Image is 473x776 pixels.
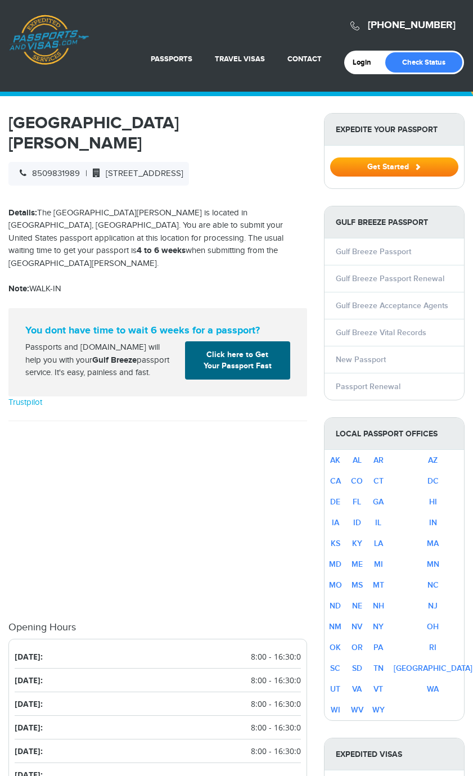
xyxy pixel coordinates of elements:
a: PA [373,643,383,652]
a: MD [329,560,341,569]
a: Travel Visas [215,55,265,64]
a: Get Started [330,162,458,171]
div: | [8,162,189,186]
a: LA [374,539,383,548]
a: IN [429,518,437,527]
a: Passports & [DOMAIN_NAME] [9,15,89,65]
a: RI [429,643,436,652]
a: AZ [428,455,438,465]
a: FL [353,497,361,507]
a: MA [427,539,439,548]
a: ND [330,601,341,611]
strong: Expedite Your Passport [325,114,464,146]
a: WY [372,705,385,715]
span: [STREET_ADDRESS] [87,169,183,178]
a: DE [330,497,340,507]
li: [DATE]: [15,669,301,692]
a: IA [332,518,339,527]
a: MO [329,580,342,590]
a: CT [373,476,384,486]
a: NE [352,601,362,611]
span: 8:00 - 16:30:0 [251,651,301,662]
a: OR [352,643,363,652]
strong: Local Passport Offices [325,418,464,450]
a: KY [352,539,362,548]
a: NV [352,622,362,631]
li: [DATE]: [15,716,301,739]
h1: [GEOGRAPHIC_DATA][PERSON_NAME] [8,113,307,154]
button: Get Started [330,157,458,177]
a: WI [331,705,340,715]
a: OK [330,643,341,652]
a: AR [373,455,384,465]
strong: 4 to 6 weeks [137,245,186,256]
a: Gulf Breeze Passport Renewal [336,274,444,283]
a: Passport Renewal [336,382,400,391]
a: ME [352,560,363,569]
span: 8509831989 [14,169,80,178]
a: IL [375,518,381,527]
a: Gulf Breeze Passport [336,247,411,256]
a: SC [330,664,340,673]
strong: Note: [8,283,29,294]
a: AK [330,455,340,465]
a: MN [427,560,439,569]
span: 8:00 - 16:30:0 [251,698,301,710]
span: 8:00 - 16:30:0 [251,721,301,733]
a: KS [331,539,340,548]
a: [PHONE_NUMBER] [368,19,456,31]
a: NY [373,622,384,631]
a: GA [373,497,384,507]
a: OH [427,622,439,631]
a: NH [373,601,384,611]
strong: Gulf Breeze [92,355,137,366]
li: [DATE]: [15,739,301,763]
p: WALK-IN [8,283,307,296]
strong: Details: [8,207,37,218]
h4: Opening Hours [8,622,307,633]
a: MT [373,580,384,590]
a: HI [429,497,437,507]
p: The [GEOGRAPHIC_DATA][PERSON_NAME] is located in [GEOGRAPHIC_DATA], [GEOGRAPHIC_DATA]. You are ab... [8,207,307,270]
li: [DATE]: [15,645,301,669]
a: Gulf Breeze Acceptance Agents [336,301,448,310]
strong: Gulf Breeze Passport [325,206,464,238]
a: DC [427,476,439,486]
a: Contact [287,55,322,64]
a: CA [330,476,341,486]
strong: You dont have time to wait 6 weeks for a passport? [25,325,290,337]
a: Check Status [385,52,462,73]
a: NJ [428,601,438,611]
a: VA [352,684,362,694]
a: Trustpilot [8,398,42,407]
a: Login [353,58,379,67]
span: 8:00 - 16:30:0 [251,745,301,757]
a: WV [351,705,363,715]
a: NC [427,580,439,590]
a: New Passport [336,355,386,364]
a: [GEOGRAPHIC_DATA] [394,664,472,673]
span: 8:00 - 16:30:0 [251,674,301,686]
a: TN [373,664,384,673]
a: Click here to Get Your Passport Fast [185,341,290,380]
a: ID [353,518,361,527]
a: AL [353,455,362,465]
a: Passports [151,55,192,64]
strong: Expedited Visas [325,738,464,770]
li: [DATE]: [15,692,301,716]
a: MS [352,580,363,590]
a: NM [329,622,341,631]
a: VT [373,684,383,694]
a: UT [330,684,340,694]
a: CO [351,476,363,486]
a: Gulf Breeze Vital Records [336,328,426,337]
a: SD [352,664,362,673]
a: MI [374,560,383,569]
a: WA [427,684,439,694]
div: Passports and [DOMAIN_NAME] will help you with your passport service. It's easy, painless and fast. [21,341,181,380]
